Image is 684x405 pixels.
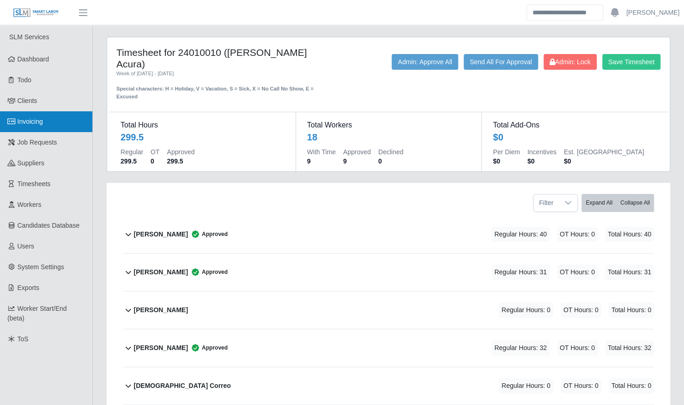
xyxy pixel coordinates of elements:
[121,157,143,166] dd: 299.5
[307,157,336,166] dd: 9
[544,54,597,70] button: Admin: Lock
[564,147,644,157] dt: Est. [GEOGRAPHIC_DATA]
[167,147,194,157] dt: Approved
[121,147,143,157] dt: Regular
[464,54,538,70] button: Send All For Approval
[151,147,159,157] dt: OT
[533,194,559,212] span: Filter
[499,302,553,318] span: Regular Hours: 0
[493,157,520,166] dd: $0
[18,118,43,125] span: Invoicing
[116,70,335,78] div: Week of [DATE] - [DATE]
[557,265,598,280] span: OT Hours: 0
[343,147,371,157] dt: Approved
[123,216,654,253] button: [PERSON_NAME] Approved Regular Hours: 40 OT Hours: 0 Total Hours: 40
[134,381,231,391] b: [DEMOGRAPHIC_DATA] Correo
[491,227,550,242] span: Regular Hours: 40
[123,329,654,367] button: [PERSON_NAME] Approved Regular Hours: 32 OT Hours: 0 Total Hours: 32
[116,47,335,70] h4: Timesheet for 24010010 ([PERSON_NAME] Acura)
[307,120,471,131] dt: Total Workers
[18,139,57,146] span: Job Requests
[188,267,228,277] span: Approved
[18,159,44,167] span: Suppliers
[18,263,64,271] span: System Settings
[392,54,458,70] button: Admin: Approve All
[493,131,503,144] div: $0
[527,147,557,157] dt: Incentives
[18,76,31,84] span: Todo
[550,58,591,66] span: Admin: Lock
[123,291,654,329] button: [PERSON_NAME] Regular Hours: 0 OT Hours: 0 Total Hours: 0
[134,267,188,277] b: [PERSON_NAME]
[7,305,67,322] span: Worker Start/End (beta)
[151,157,159,166] dd: 0
[557,227,598,242] span: OT Hours: 0
[605,340,654,356] span: Total Hours: 32
[134,343,188,353] b: [PERSON_NAME]
[13,8,59,18] img: SLM Logo
[605,265,654,280] span: Total Hours: 31
[581,194,654,212] div: bulk actions
[18,242,35,250] span: Users
[561,378,601,393] span: OT Hours: 0
[564,157,644,166] dd: $0
[499,378,553,393] span: Regular Hours: 0
[123,254,654,291] button: [PERSON_NAME] Approved Regular Hours: 31 OT Hours: 0 Total Hours: 31
[188,343,228,352] span: Approved
[134,305,188,315] b: [PERSON_NAME]
[18,55,49,63] span: Dashboard
[493,120,656,131] dt: Total Add-Ons
[343,157,371,166] dd: 9
[167,157,194,166] dd: 299.5
[307,131,317,144] div: 18
[378,147,403,157] dt: Declined
[527,157,557,166] dd: $0
[18,180,51,187] span: Timesheets
[581,194,617,212] button: Expand All
[561,302,601,318] span: OT Hours: 0
[18,335,29,343] span: ToS
[9,33,49,41] span: SLM Services
[18,222,80,229] span: Candidates Database
[307,147,336,157] dt: With Time
[493,147,520,157] dt: Per Diem
[18,97,37,104] span: Clients
[18,201,42,208] span: Workers
[378,157,403,166] dd: 0
[609,302,654,318] span: Total Hours: 0
[116,78,335,101] div: Special characters: H = Holiday, V = Vacation, S = Sick, X = No Call No Show, E = Excused
[626,8,679,18] a: [PERSON_NAME]
[188,230,228,239] span: Approved
[609,378,654,393] span: Total Hours: 0
[491,340,550,356] span: Regular Hours: 32
[121,131,144,144] div: 299.5
[121,120,284,131] dt: Total Hours
[557,340,598,356] span: OT Hours: 0
[527,5,603,21] input: Search
[616,194,654,212] button: Collapse All
[18,284,39,291] span: Exports
[605,227,654,242] span: Total Hours: 40
[123,367,654,405] button: [DEMOGRAPHIC_DATA] Correo Regular Hours: 0 OT Hours: 0 Total Hours: 0
[602,54,660,70] button: Save Timesheet
[134,230,188,239] b: [PERSON_NAME]
[491,265,550,280] span: Regular Hours: 31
